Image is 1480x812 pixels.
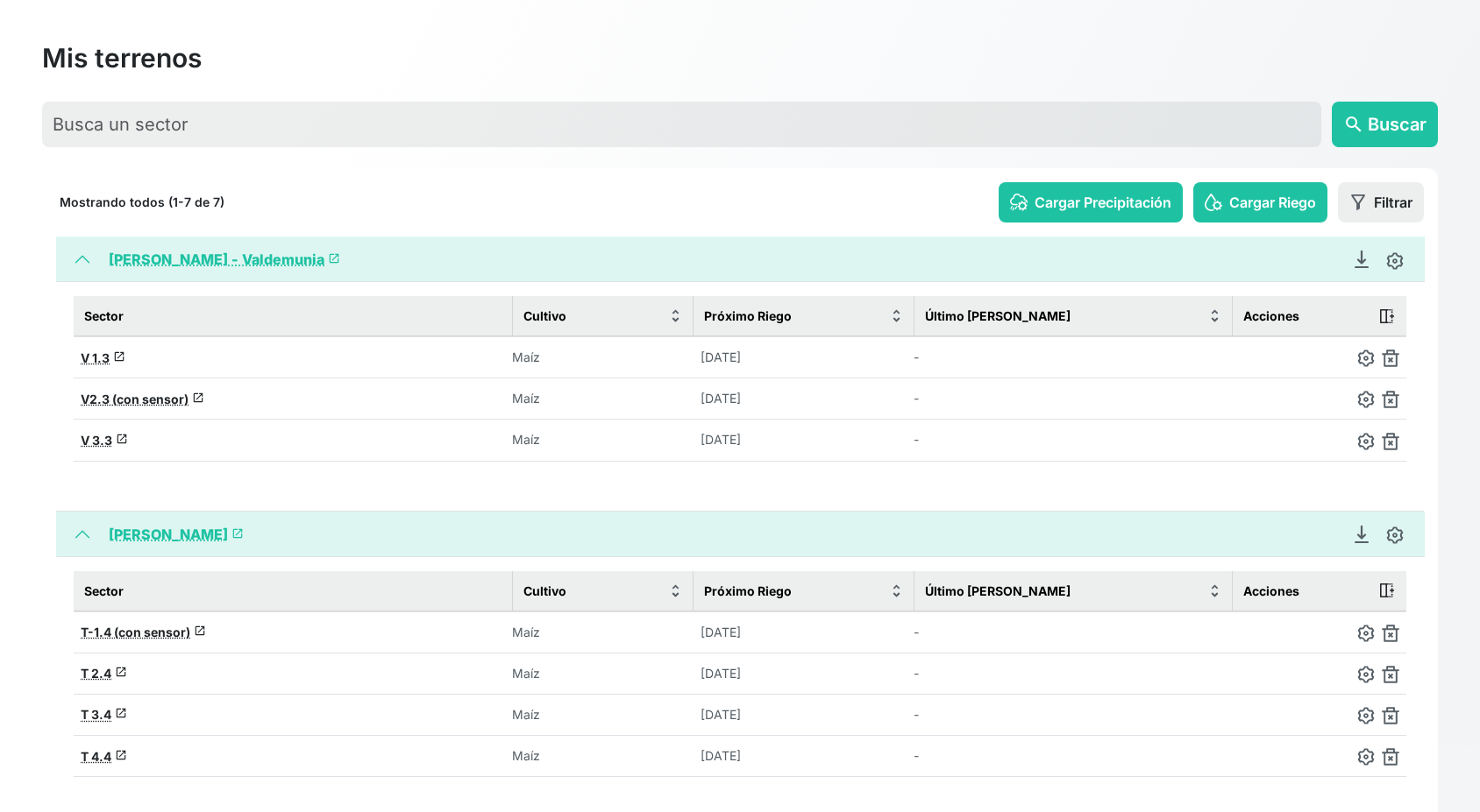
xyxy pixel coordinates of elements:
[1349,194,1367,211] img: filter
[914,736,1232,777] td: -
[704,307,792,325] span: Próximo Riego
[1338,182,1424,222] button: Filtrar
[1208,584,1221,597] img: sort
[704,582,792,600] span: Próximo Riego
[81,350,110,365] span: V 1.3
[1357,350,1375,367] img: edit
[109,526,244,543] a: [PERSON_NAME]launch
[1386,526,1404,544] img: edit
[1344,526,1379,543] a: Descargar Recomendación de Riego en PDF
[84,307,124,325] span: Sector
[42,42,202,74] h2: Mis terrenos
[669,309,682,322] img: sort
[115,707,127,719] span: launch
[81,392,204,406] a: V2.3 (con sensor)launch
[701,390,797,407] p: [DATE]
[701,665,797,682] p: [DATE]
[192,392,204,404] span: launch
[914,336,1232,378] td: -
[1386,252,1404,270] img: edit
[81,666,111,681] span: T 2.4
[914,611,1232,653] td: -
[701,706,797,724] p: [DATE]
[81,433,112,448] span: V 3.3
[81,625,206,639] a: T-1.4 (con sensor)launch
[1378,582,1396,599] img: action
[512,611,694,653] td: Maíz
[701,747,797,765] p: [DATE]
[914,653,1232,694] td: -
[1382,748,1399,766] img: delete
[194,625,206,637] span: launch
[1010,194,1028,211] img: rain-config
[1357,666,1375,683] img: edit
[914,420,1232,461] td: -
[890,584,903,597] img: sort
[512,420,694,461] td: Maíz
[231,527,244,540] span: launch
[1382,666,1399,683] img: delete
[1035,192,1171,213] span: Cargar Precipitación
[701,624,797,641] p: [DATE]
[81,707,111,722] span: T 3.4
[1193,182,1327,222] button: Cargar Riego
[701,349,797,366] p: [DATE]
[1343,114,1364,135] span: search
[999,182,1183,222] button: Cargar Precipitación
[1382,707,1399,724] img: delete
[81,666,127,681] a: T 2.4launch
[523,307,566,325] span: Cultivo
[512,653,694,694] td: Maíz
[113,350,125,363] span: launch
[914,694,1232,735] td: -
[1378,307,1396,325] img: action
[1205,194,1222,211] img: irrigation-config
[1357,707,1375,724] img: edit
[81,749,127,764] a: T 4.4launch
[1357,625,1375,642] img: edit
[1332,102,1438,147] button: searchBuscar
[60,194,224,211] p: Mostrando todos (1-7 de 7)
[1208,309,1221,322] img: sort
[1344,251,1379,268] a: Descargar Recomendación de Riego en PDF
[81,749,111,764] span: T 4.4
[1357,391,1375,408] img: edit
[701,431,797,448] p: [DATE]
[1357,748,1375,766] img: edit
[56,512,1425,557] button: [PERSON_NAME]launch
[890,309,903,322] img: sort
[512,694,694,735] td: Maíz
[328,252,340,265] span: launch
[81,433,128,448] a: V 3.3launch
[115,749,127,761] span: launch
[81,707,127,722] a: T 3.4launch
[81,625,190,639] span: T-1.4 (con sensor)
[81,392,189,406] span: V2.3 (con sensor)
[512,378,694,420] td: Maíz
[669,584,682,597] img: sort
[42,102,1321,147] input: Busca un sector
[1229,192,1316,213] span: Cargar Riego
[1382,625,1399,642] img: delete
[109,251,340,268] a: [PERSON_NAME] - Valdemunialaunch
[1382,350,1399,367] img: delete
[81,350,125,365] a: V 1.3launch
[1243,582,1299,600] span: Acciones
[115,666,127,678] span: launch
[512,336,694,378] td: Maíz
[84,582,124,600] span: Sector
[914,378,1232,420] td: -
[1382,391,1399,408] img: delete
[56,237,1425,282] button: [PERSON_NAME] - Valdemunialaunch
[925,307,1071,325] span: Último [PERSON_NAME]
[1243,307,1299,325] span: Acciones
[512,736,694,777] td: Maíz
[1368,111,1427,138] span: Buscar
[925,582,1071,600] span: Último [PERSON_NAME]
[1382,433,1399,450] img: delete
[523,582,566,600] span: Cultivo
[1357,433,1375,450] img: edit
[116,433,128,445] span: launch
